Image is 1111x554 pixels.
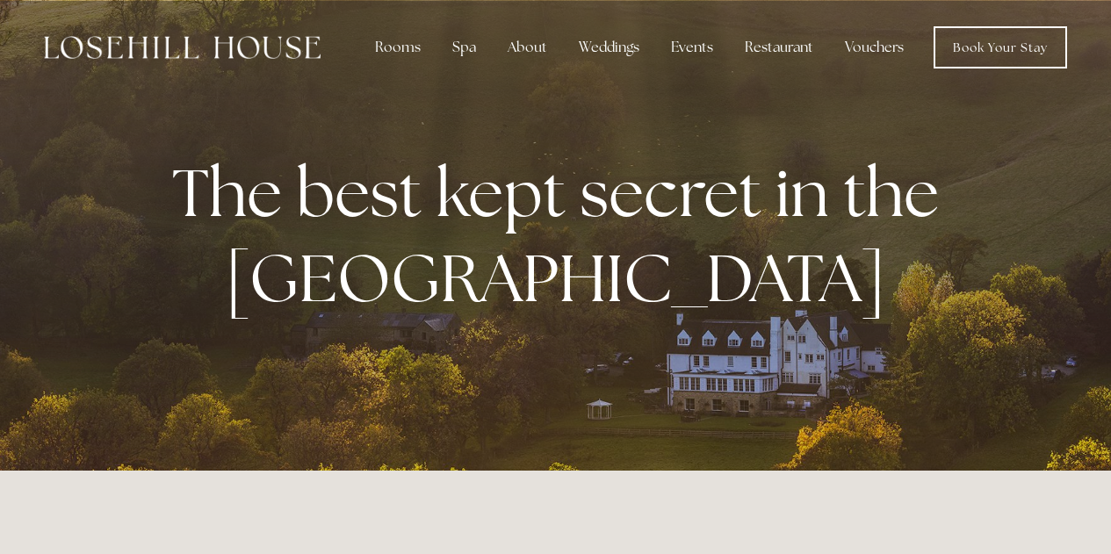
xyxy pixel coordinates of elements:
[172,149,953,321] strong: The best kept secret in the [GEOGRAPHIC_DATA]
[657,30,727,65] div: Events
[831,30,918,65] a: Vouchers
[361,30,435,65] div: Rooms
[494,30,561,65] div: About
[438,30,490,65] div: Spa
[44,36,321,59] img: Losehill House
[565,30,653,65] div: Weddings
[731,30,827,65] div: Restaurant
[934,26,1067,68] a: Book Your Stay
